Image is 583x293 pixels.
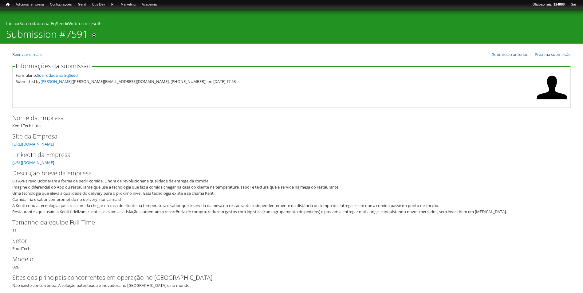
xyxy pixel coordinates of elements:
[108,2,118,8] a: RI
[12,169,561,178] label: Descrição breve da empresa
[12,150,561,159] label: LinkedIn da Empresa
[41,79,72,84] a: [PERSON_NAME]
[12,255,561,264] label: Modelo
[15,63,92,69] legend: Informações da submissão
[75,2,89,8] a: Geral
[68,21,103,26] a: Webform results
[37,72,78,78] a: Sua rodada na EqSeed
[19,21,66,26] a: Sua rodada na EqSeed
[12,178,567,215] div: Os APPs revolucionaram a forma de pedir comida. É hora de revolucionar a qualidade da entrega da ...
[535,52,571,57] a: Próxima submissão
[6,28,88,44] h1: Submission #7591
[12,113,571,129] div: Kenti Tech Ltda
[12,141,54,147] a: [URL][DOMAIN_NAME]
[3,2,13,7] a: Início
[537,72,567,103] img: Foto de Armando Pompeu
[529,2,568,8] a: Olájoao.ruiz_124888
[6,2,10,6] span: Início
[12,132,561,141] label: Site da Empresa
[568,2,580,8] a: Sair
[12,113,561,123] label: Nome da Empresa
[47,2,75,8] a: Configurações
[12,236,571,252] div: FoodTech
[139,2,160,8] a: Academia
[16,72,534,78] div: Formulário:
[6,21,17,26] a: Início
[537,99,567,104] a: Ver perfil do usuário.
[12,236,561,245] label: Setor
[118,2,139,8] a: Marketing
[538,2,565,6] strong: joao.ruiz_124888
[12,255,571,270] div: B2B
[12,52,42,57] a: Reenviar e-mails
[16,78,534,84] div: Submitted by ([PERSON_NAME][EMAIL_ADDRESS][DOMAIN_NAME], [PHONE_NUMBER]) on [DATE] 17:58
[12,218,571,233] div: 11
[13,2,47,8] a: Adicionar empresa
[492,52,528,57] a: Submissão anterior
[12,160,54,165] a: [URL][DOMAIN_NAME]
[89,2,108,8] a: Bus Dev
[6,21,577,28] div: » »
[12,218,561,227] label: Tamanho da equipe Full-Time
[12,273,561,282] label: Sites dos principais concorrentes em operação no [GEOGRAPHIC_DATA]
[12,273,571,288] div: Não existe concorrência. A solução patenteada é inovadora no [GEOGRAPHIC_DATA] e no mundo.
